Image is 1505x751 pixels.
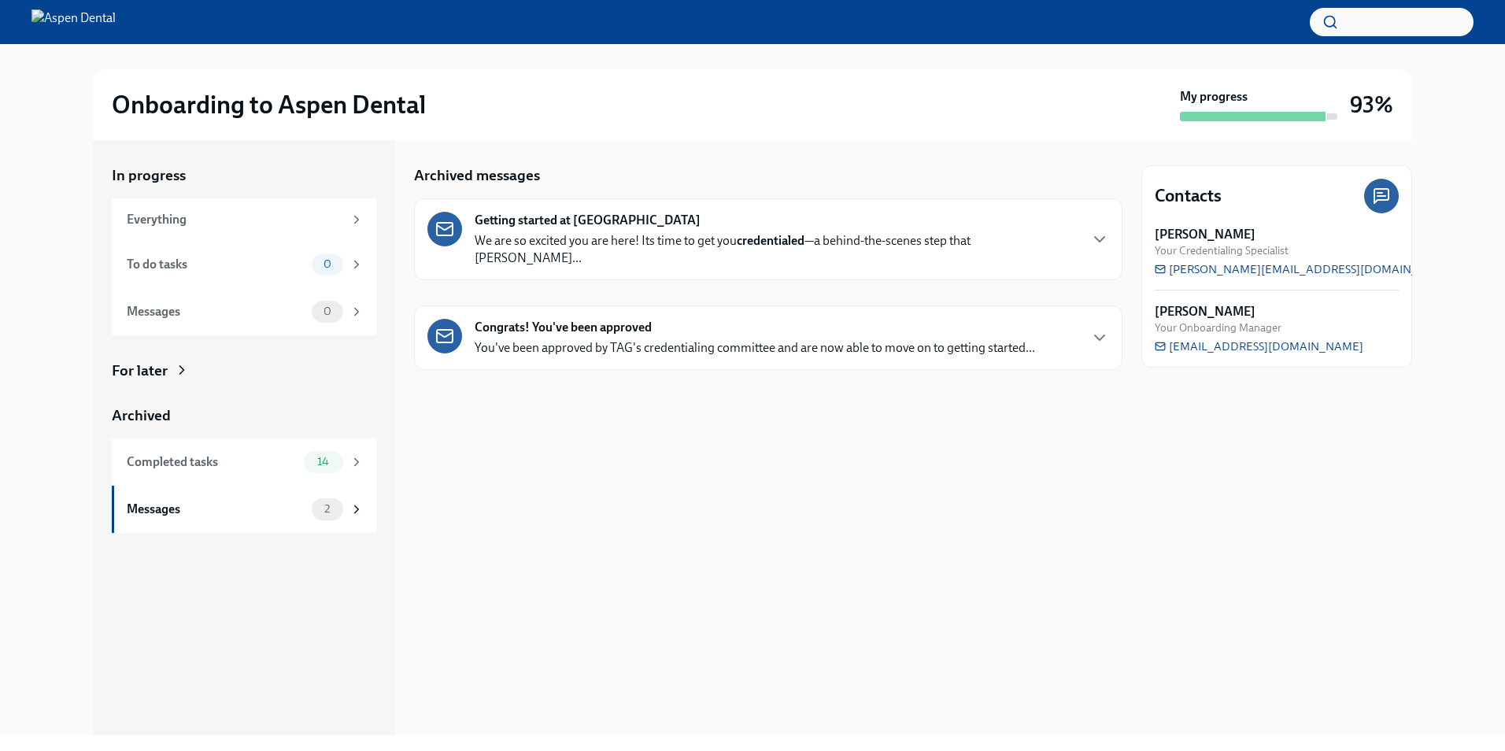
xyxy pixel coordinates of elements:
[112,405,376,426] a: Archived
[308,456,338,468] span: 14
[1155,243,1289,258] span: Your Credentialing Specialist
[1180,88,1248,105] strong: My progress
[1155,303,1255,320] strong: [PERSON_NAME]
[112,361,376,381] a: For later
[314,305,341,317] span: 0
[112,361,168,381] div: For later
[112,486,376,533] a: Messages2
[127,453,298,471] div: Completed tasks
[1155,320,1281,335] span: Your Onboarding Manager
[127,501,305,518] div: Messages
[112,165,376,186] a: In progress
[112,89,426,120] h2: Onboarding to Aspen Dental
[127,256,305,273] div: To do tasks
[1155,339,1363,354] a: [EMAIL_ADDRESS][DOMAIN_NAME]
[314,258,341,270] span: 0
[112,198,376,241] a: Everything
[1350,91,1393,119] h3: 93%
[414,165,540,186] h5: Archived messages
[475,232,1078,267] p: We are so excited you are here! Its time to get you —a behind-the-scenes step that [PERSON_NAME]...
[112,241,376,288] a: To do tasks0
[737,233,804,248] strong: credentialed
[475,212,701,229] strong: Getting started at [GEOGRAPHIC_DATA]
[112,288,376,335] a: Messages0
[1155,184,1222,208] h4: Contacts
[112,438,376,486] a: Completed tasks14
[127,303,305,320] div: Messages
[1155,261,1455,277] a: [PERSON_NAME][EMAIL_ADDRESS][DOMAIN_NAME]
[315,503,339,515] span: 2
[1155,226,1255,243] strong: [PERSON_NAME]
[475,319,652,336] strong: Congrats! You've been approved
[127,211,343,228] div: Everything
[31,9,116,35] img: Aspen Dental
[475,339,1035,357] p: You've been approved by TAG's credentialing committee and are now able to move on to getting star...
